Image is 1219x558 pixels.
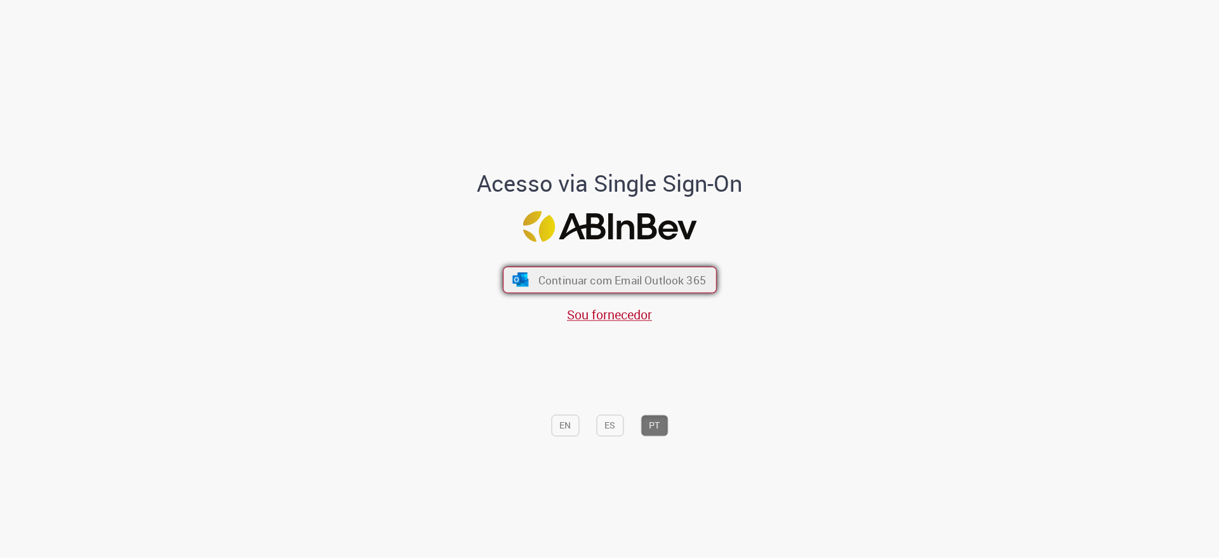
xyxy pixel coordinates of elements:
h1: Acesso via Single Sign-On [434,171,786,196]
img: Logo ABInBev [523,211,696,242]
span: Continuar com Email Outlook 365 [538,272,705,287]
button: ícone Azure/Microsoft 360 Continuar com Email Outlook 365 [503,267,717,293]
a: Sou fornecedor [567,306,652,323]
button: PT [641,415,668,436]
img: ícone Azure/Microsoft 360 [511,272,530,286]
button: EN [551,415,579,436]
button: ES [596,415,623,436]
